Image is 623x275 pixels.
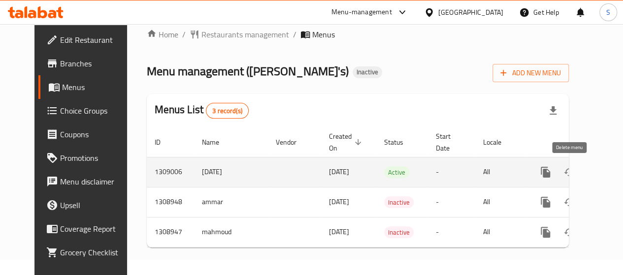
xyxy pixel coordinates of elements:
span: Menus [62,81,131,93]
a: Choice Groups [38,99,138,122]
td: 1308947 [147,217,194,247]
td: - [428,157,475,187]
span: Start Date [436,130,463,154]
li: / [182,29,186,40]
span: Restaurants management [201,29,289,40]
div: Menu-management [331,6,392,18]
div: Export file [541,99,565,122]
a: Menu disclaimer [38,170,138,193]
td: 1309006 [147,157,194,187]
nav: breadcrumb [147,29,569,40]
span: ID [155,136,173,148]
span: Upsell [60,199,131,211]
div: [GEOGRAPHIC_DATA] [438,7,503,18]
a: Branches [38,52,138,75]
span: Vendor [276,136,309,148]
a: Home [147,29,178,40]
span: Name [202,136,232,148]
span: Promotions [60,152,131,164]
td: ammar [194,187,268,217]
button: Change Status [557,220,581,244]
button: more [534,160,557,184]
span: Edit Restaurant [60,34,131,46]
td: 1308948 [147,187,194,217]
button: more [534,220,557,244]
td: All [475,187,526,217]
a: Coverage Report [38,217,138,241]
span: Grocery Checklist [60,246,131,258]
a: Promotions [38,146,138,170]
span: Inactive [384,197,414,208]
td: - [428,187,475,217]
a: Edit Restaurant [38,28,138,52]
a: Coupons [38,122,138,146]
td: All [475,157,526,187]
span: Menus [312,29,335,40]
button: more [534,190,557,214]
span: 3 record(s) [206,106,248,116]
div: Inactive [353,66,382,78]
span: Coupons [60,128,131,140]
button: Add New Menu [492,64,569,82]
td: mahmoud [194,217,268,247]
span: Choice Groups [60,105,131,117]
div: Total records count [206,103,249,119]
td: - [428,217,475,247]
a: Grocery Checklist [38,241,138,264]
a: Restaurants management [190,29,289,40]
span: Inactive [384,227,414,238]
span: S [606,7,610,18]
span: Branches [60,58,131,69]
span: [DATE] [329,225,349,238]
span: Active [384,167,409,178]
span: [DATE] [329,165,349,178]
span: Created On [329,130,364,154]
span: Coverage Report [60,223,131,235]
span: Status [384,136,416,148]
span: Inactive [353,68,382,76]
button: Change Status [557,190,581,214]
a: Menus [38,75,138,99]
span: [DATE] [329,195,349,208]
li: / [293,29,296,40]
td: All [475,217,526,247]
td: [DATE] [194,157,268,187]
h2: Menus List [155,102,249,119]
a: Upsell [38,193,138,217]
span: Menu disclaimer [60,176,131,187]
span: Menu management ( [PERSON_NAME]'s ) [147,60,349,82]
button: Change Status [557,160,581,184]
span: Locale [483,136,514,148]
span: Add New Menu [500,67,561,79]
